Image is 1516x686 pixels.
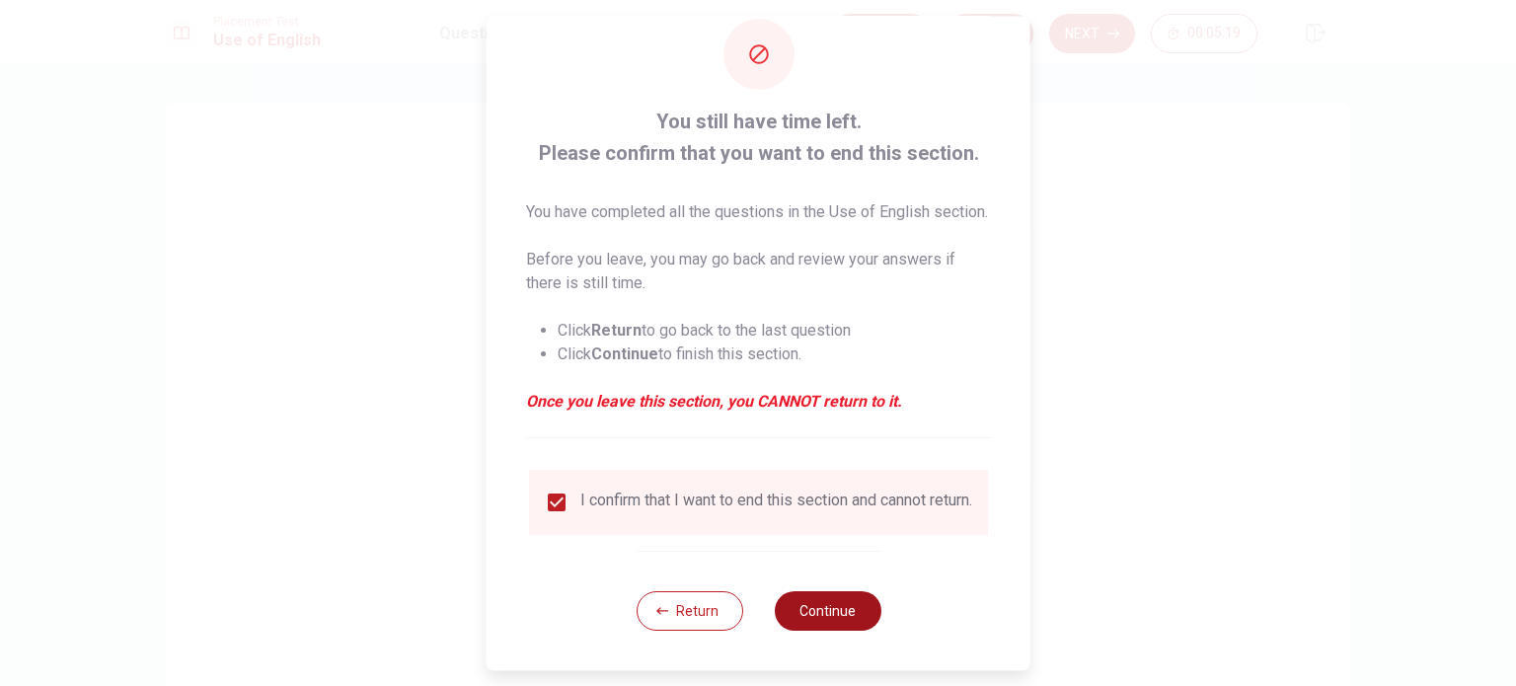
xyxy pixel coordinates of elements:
strong: Continue [591,344,658,363]
em: Once you leave this section, you CANNOT return to it. [526,390,991,414]
span: You still have time left. Please confirm that you want to end this section. [526,106,991,169]
button: Continue [774,591,880,631]
button: Return [636,591,742,631]
li: Click to go back to the last question [558,319,991,343]
strong: Return [591,321,642,340]
li: Click to finish this section. [558,343,991,366]
p: You have completed all the questions in the Use of English section. [526,200,991,224]
div: I confirm that I want to end this section and cannot return. [580,491,972,514]
p: Before you leave, you may go back and review your answers if there is still time. [526,248,991,295]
